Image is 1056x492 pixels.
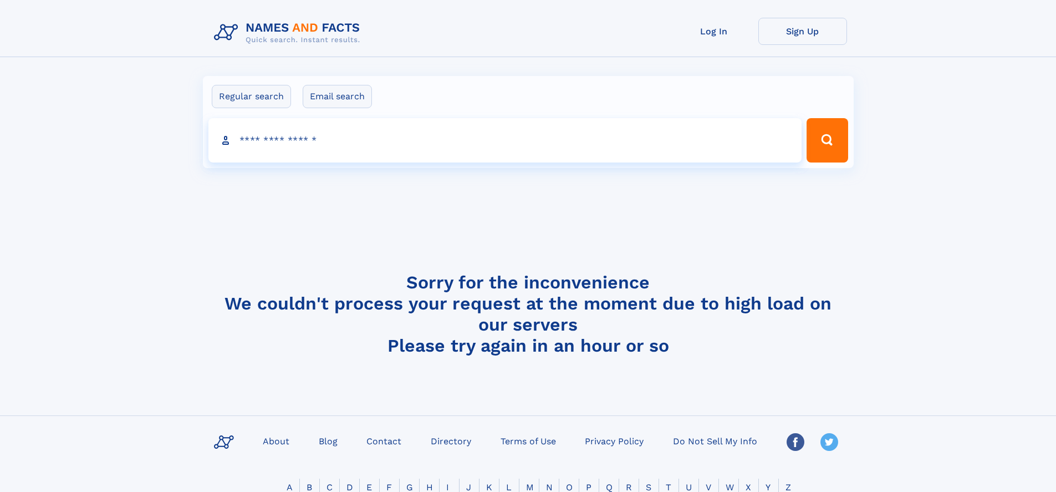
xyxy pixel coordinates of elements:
h4: Sorry for the inconvenience We couldn't process your request at the moment due to high load on ou... [210,272,847,356]
a: Privacy Policy [580,433,648,449]
label: Email search [303,85,372,108]
a: About [258,433,294,449]
img: Twitter [820,433,838,451]
a: Do Not Sell My Info [669,433,762,449]
img: Facebook [787,433,804,451]
img: Logo Names and Facts [210,18,369,48]
a: Blog [314,433,342,449]
label: Regular search [212,85,291,108]
a: Terms of Use [496,433,560,449]
button: Search Button [807,118,848,163]
a: Log In [670,18,758,45]
a: Contact [362,433,406,449]
input: search input [208,118,802,163]
a: Sign Up [758,18,847,45]
a: Directory [426,433,476,449]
